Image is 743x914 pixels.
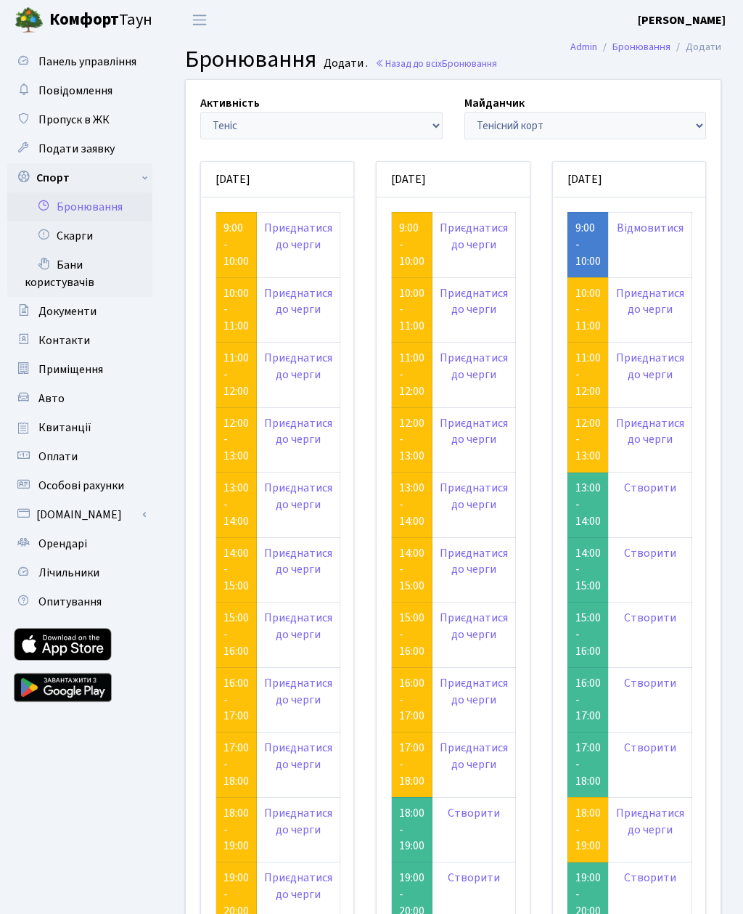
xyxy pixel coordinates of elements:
a: Приєднатися до черги [264,545,332,578]
a: Приєднатися до черги [440,545,508,578]
td: 15:00 - 16:00 [567,603,608,668]
td: 14:00 - 15:00 [567,537,608,603]
span: Лічильники [38,565,99,581]
a: Приєднатися до черги [264,675,332,708]
span: Пропуск в ЖК [38,112,110,128]
span: Панель управління [38,54,136,70]
button: Переключити навігацію [181,8,218,32]
div: [DATE] [553,162,705,197]
a: Створити [624,610,676,626]
a: 10:00 - 11:00 [223,285,249,335]
img: logo.png [15,6,44,35]
a: Приєднатися до черги [264,285,332,318]
div: [DATE] [201,162,353,197]
a: 14:00 - 15:00 [399,545,424,595]
td: 17:00 - 18:00 [567,733,608,798]
a: Панель управління [7,47,152,76]
a: 18:00 - 19:00 [575,805,601,854]
div: [DATE] [377,162,529,197]
label: Активність [200,94,260,112]
a: 9:00 - 10:00 [223,220,249,269]
a: 9:00 - 10:00 [399,220,424,269]
td: 18:00 - 19:00 [392,797,432,862]
a: 11:00 - 12:00 [223,350,249,399]
span: Бронювання [185,43,316,76]
span: Контакти [38,332,90,348]
a: Лічильники [7,558,152,587]
a: Приєднатися до черги [264,350,332,383]
a: Приєднатися до черги [440,740,508,772]
span: Опитування [38,594,102,610]
a: Приєднатися до черги [264,805,332,838]
a: 12:00 - 13:00 [575,415,601,465]
a: 17:00 - 18:00 [223,740,249,789]
a: Бронювання [7,192,152,221]
span: Оплати [38,449,78,465]
a: [PERSON_NAME] [638,12,726,29]
a: 10:00 - 11:00 [399,285,424,335]
a: Приєднатися до черги [440,610,508,642]
a: Оплати [7,442,152,471]
a: Admin [570,39,597,54]
a: Приєднатися до черги [616,805,684,838]
a: Пропуск в ЖК [7,105,152,134]
span: Авто [38,391,65,407]
a: 16:00 - 17:00 [399,675,424,725]
a: Приєднатися до черги [264,220,332,253]
span: Бронювання [442,57,497,70]
a: Назад до всіхБронювання [375,57,497,70]
a: [DOMAIN_NAME] [7,500,152,529]
a: Створити [624,545,676,561]
a: Особові рахунки [7,471,152,500]
span: Особові рахунки [38,478,124,494]
b: Комфорт [49,8,119,31]
a: Приєднатися до черги [264,415,332,448]
span: Подати заявку [38,141,115,157]
a: Документи [7,297,152,326]
a: 13:00 - 14:00 [223,480,249,529]
nav: breadcrumb [549,32,743,62]
a: 16:00 - 17:00 [223,675,249,725]
a: Приєднатися до черги [440,220,508,253]
a: Приєднатися до черги [440,675,508,708]
a: Бронювання [612,39,670,54]
a: Спорт [7,163,152,192]
a: Приміщення [7,355,152,384]
span: Приміщення [38,362,103,378]
a: Приєднатися до черги [440,285,508,318]
a: Створити [448,805,500,821]
label: Майданчик [464,94,525,112]
a: 14:00 - 15:00 [223,545,249,595]
a: 10:00 - 11:00 [575,285,601,335]
a: Приєднатися до черги [616,350,684,383]
a: Подати заявку [7,134,152,163]
a: 12:00 - 13:00 [223,415,249,465]
span: Квитанції [38,420,91,436]
li: Додати [670,39,721,55]
a: Приєднатися до черги [264,480,332,513]
a: Приєднатися до черги [440,480,508,513]
td: 16:00 - 17:00 [567,667,608,733]
a: Створити [624,480,676,496]
span: Документи [38,303,97,319]
a: Орендарі [7,529,152,558]
a: Скарги [7,221,152,250]
span: Повідомлення [38,83,112,99]
a: Приєднатися до черги [264,610,332,642]
a: 15:00 - 16:00 [399,610,424,659]
a: 11:00 - 12:00 [575,350,601,399]
a: 11:00 - 12:00 [399,350,424,399]
a: Бани користувачів [7,250,152,297]
b: [PERSON_NAME] [638,12,726,28]
a: Приєднатися до черги [264,870,332,902]
a: 17:00 - 18:00 [399,740,424,789]
td: 13:00 - 14:00 [567,473,608,538]
span: Орендарі [38,536,87,552]
a: Повідомлення [7,76,152,105]
a: Приєднатися до черги [440,415,508,448]
small: Додати . [321,57,368,70]
a: Квитанції [7,413,152,442]
a: Контакти [7,326,152,355]
a: Приєднатися до черги [616,415,684,448]
a: Створити [624,740,676,756]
